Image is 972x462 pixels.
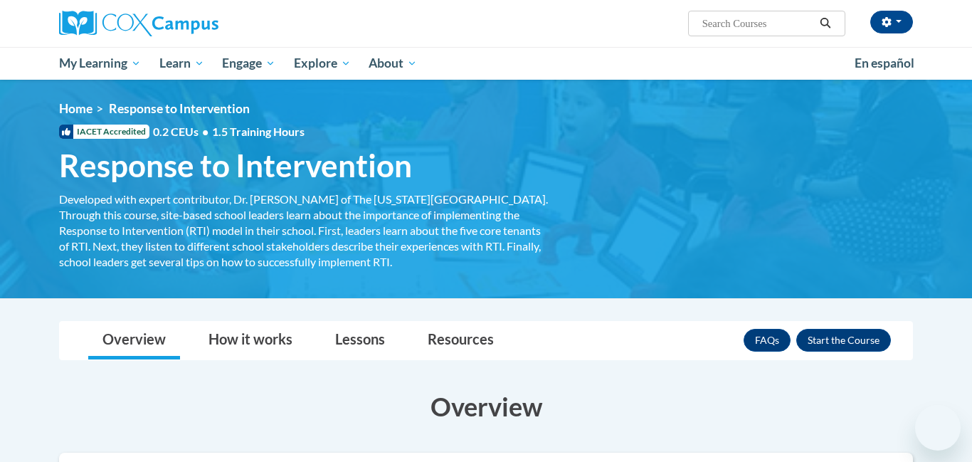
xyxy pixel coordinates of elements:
a: Cox Campus [59,11,329,36]
a: FAQs [744,329,791,352]
a: Explore [285,47,360,80]
span: Learn [159,55,204,72]
input: Search Courses [701,15,815,32]
h3: Overview [59,389,913,424]
a: En español [845,48,924,78]
span: En español [855,56,914,70]
button: Search [815,15,836,32]
a: Learn [150,47,213,80]
a: Lessons [321,322,399,359]
span: Response to Intervention [109,101,250,116]
span: Explore [294,55,351,72]
span: IACET Accredited [59,125,149,139]
a: About [360,47,427,80]
a: How it works [194,322,307,359]
span: 0.2 CEUs [153,124,305,140]
a: Overview [88,322,180,359]
a: Engage [213,47,285,80]
span: My Learning [59,55,141,72]
div: Developed with expert contributor, Dr. [PERSON_NAME] of The [US_STATE][GEOGRAPHIC_DATA]. Through ... [59,191,550,270]
span: About [369,55,417,72]
span: Engage [222,55,275,72]
span: 1.5 Training Hours [212,125,305,138]
img: Cox Campus [59,11,218,36]
span: • [202,125,208,138]
a: My Learning [50,47,150,80]
iframe: Button to launch messaging window [915,405,961,451]
div: Main menu [38,47,934,80]
button: Account Settings [870,11,913,33]
span: Response to Intervention [59,147,412,184]
a: Home [59,101,93,116]
a: Resources [413,322,508,359]
button: Enroll [796,329,891,352]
